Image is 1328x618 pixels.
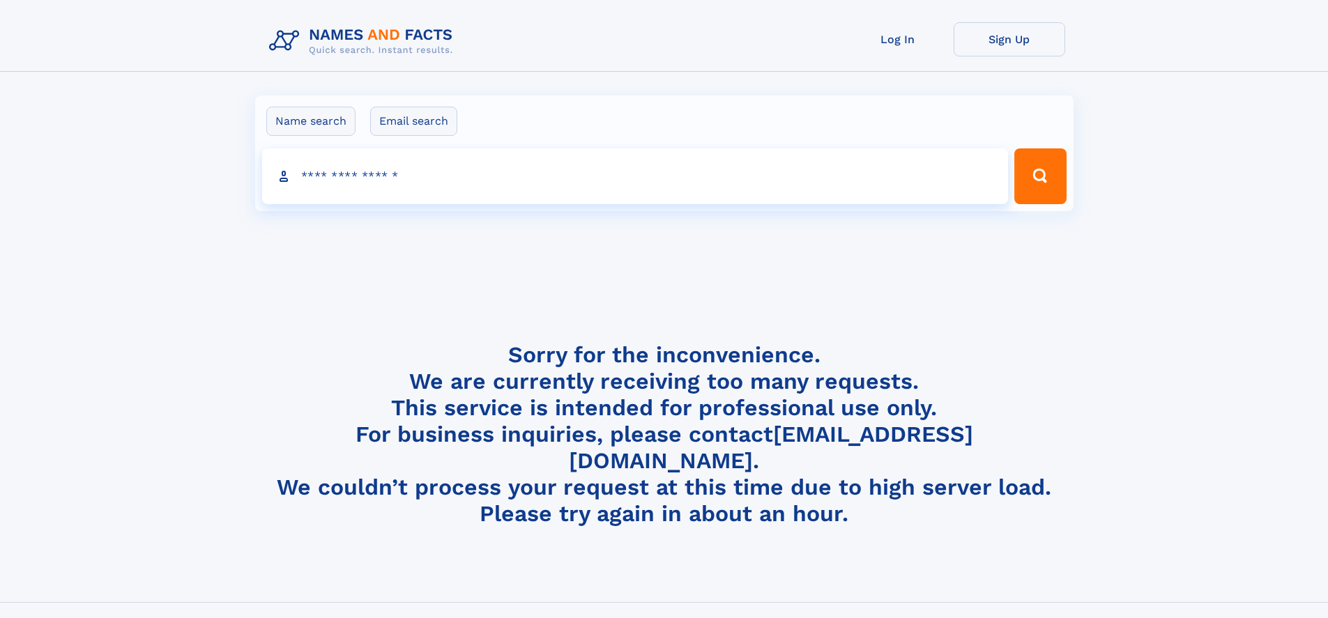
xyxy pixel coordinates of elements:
[842,22,954,56] a: Log In
[370,107,457,136] label: Email search
[954,22,1065,56] a: Sign Up
[264,341,1065,527] h4: Sorry for the inconvenience. We are currently receiving too many requests. This service is intend...
[266,107,356,136] label: Name search
[264,22,464,60] img: Logo Names and Facts
[1014,148,1066,204] button: Search Button
[569,421,973,474] a: [EMAIL_ADDRESS][DOMAIN_NAME]
[262,148,1009,204] input: search input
